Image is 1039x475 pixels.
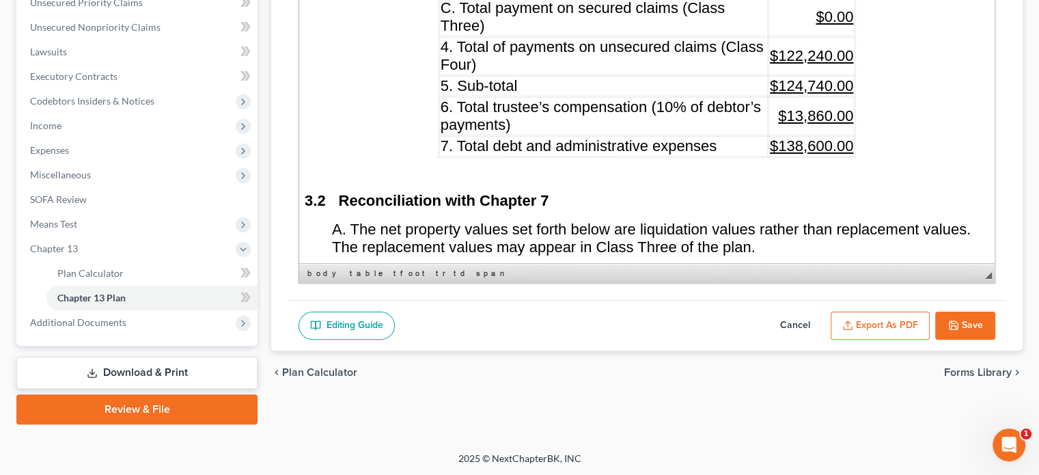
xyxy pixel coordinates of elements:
a: table element [347,267,389,280]
strong: 3.2 [5,236,27,254]
a: Editing Guide [299,312,395,340]
span: Chapter 13 Plan [57,292,126,303]
a: Lawsuits [19,40,258,64]
span: 1 [1021,429,1031,439]
span: $0.00 [516,53,554,70]
a: SOFA Review [19,187,258,212]
a: Unsecured Nonpriority Claims [19,15,258,40]
i: chevron_right [1012,367,1023,378]
span: Resize [985,272,992,279]
a: td element [451,267,472,280]
span: SOFA Review [30,193,87,205]
a: Download & Print [16,357,258,389]
span: Chapter 13 [30,243,78,254]
span: 4. Total of payments on unsecured claims (Class Four) [141,83,465,118]
button: chevron_left Plan Calculator [271,367,357,378]
span: Miscellaneous [30,169,91,180]
iframe: Intercom live chat [993,429,1025,461]
span: $0.00 [516,23,554,40]
span: B. Total of payments to cure defaults (Class Two) [141,23,467,40]
a: Chapter 13 Plan [46,286,258,310]
span: Additional Documents [30,316,126,328]
span: $13,860.00 [479,152,554,169]
button: Export as PDF [831,312,930,340]
button: Forms Library chevron_right [944,367,1023,378]
span: Lawsuits [30,46,67,57]
span: 5. Sub-total [141,122,219,139]
a: Executory Contracts [19,64,258,89]
a: Plan Calculator [46,261,258,286]
button: Save [935,312,995,340]
span: 7. Total debt and administrative expenses [141,182,417,199]
a: span element [473,267,510,280]
span: Plan Calculator [282,367,357,378]
span: Plan Calculator [57,267,124,279]
span: Expenses [30,144,69,156]
a: tfoot element [391,267,432,280]
span: Means Test [30,218,77,230]
i: chevron_left [271,367,282,378]
span: Income [30,120,61,131]
button: Cancel [765,312,825,340]
a: Review & File [16,394,258,424]
span: A. The net property values set forth below are liquidation values rather than replacement values.... [33,265,671,300]
span: C. Total payment on secured claims (Class Three) [141,44,426,79]
b: Reconciliation with Chapter 7 [39,236,249,254]
a: tr element [433,267,449,280]
span: $124,740.00 [471,122,554,139]
span: $122,240.00 [471,92,554,109]
span: 6. Total trustee’s compensation (10% of debtor’s payments) [141,143,462,178]
u: $138,600.00 [471,182,554,199]
span: Codebtors Insiders & Notices [30,95,154,107]
span: Forms Library [944,367,1012,378]
span: Executory Contracts [30,70,117,82]
a: body element [305,267,346,280]
span: Unsecured Nonpriority Claims [30,21,161,33]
